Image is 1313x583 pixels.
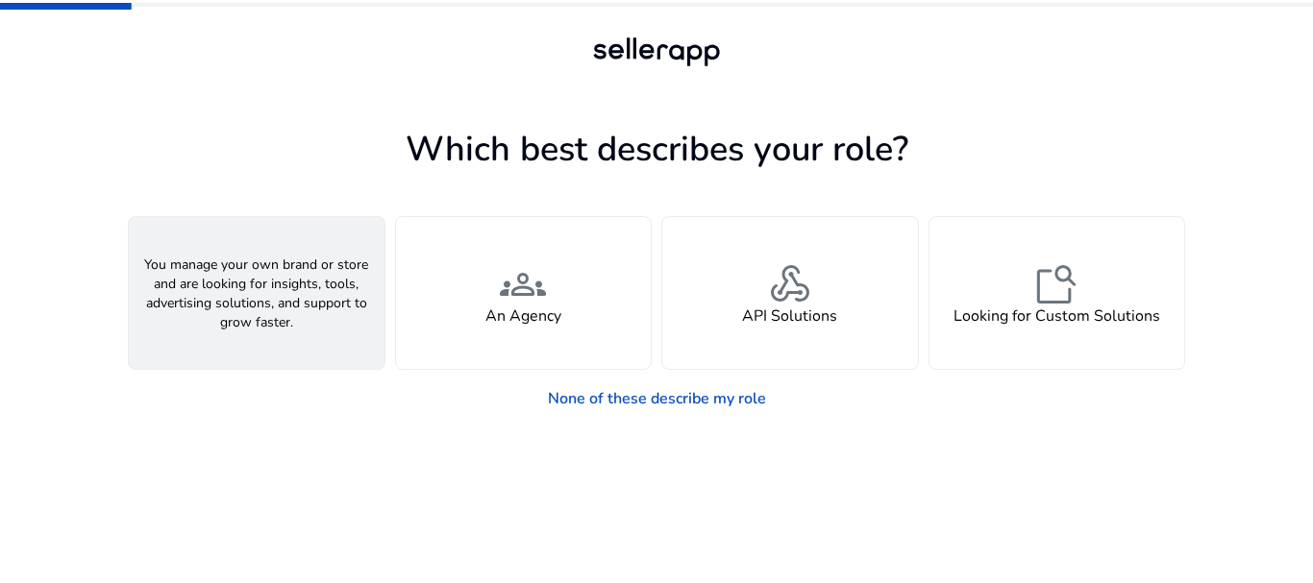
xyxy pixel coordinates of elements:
[395,216,653,370] button: groupsAn Agency
[533,379,781,418] a: None of these describe my role
[767,261,813,307] span: webhook
[929,216,1186,370] button: feature_searchLooking for Custom Solutions
[661,216,919,370] button: webhookAPI Solutions
[500,261,546,307] span: groups
[1033,261,1079,307] span: feature_search
[742,307,837,326] h4: API Solutions
[128,216,385,370] button: You manage your own brand or store and are looking for insights, tools, advertising solutions, an...
[954,307,1160,326] h4: Looking for Custom Solutions
[485,307,561,326] h4: An Agency
[128,129,1185,170] h1: Which best describes your role?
